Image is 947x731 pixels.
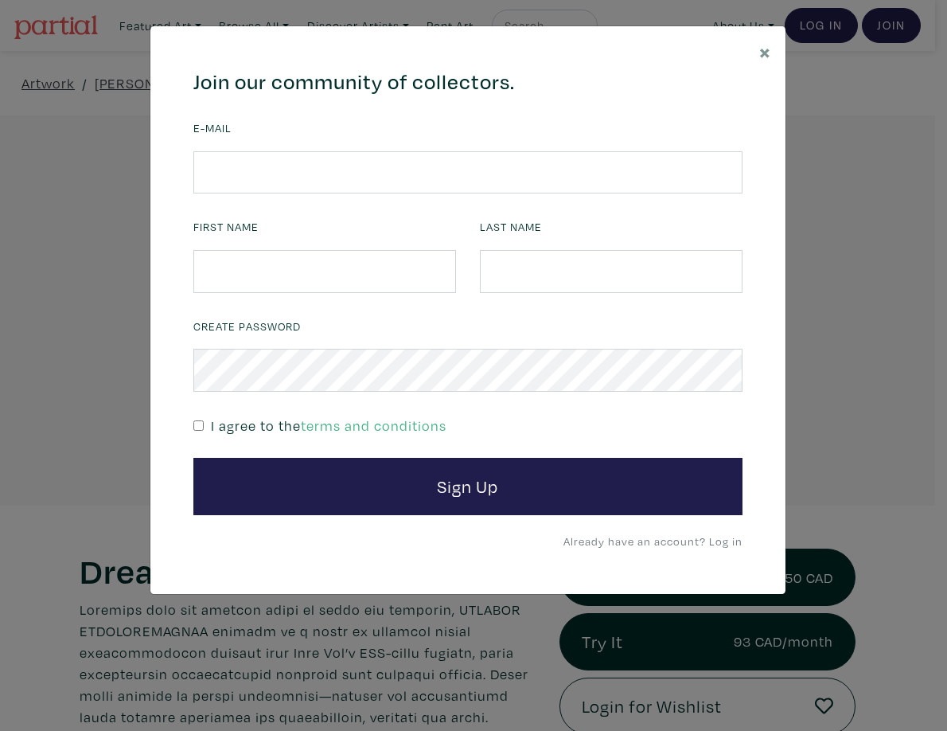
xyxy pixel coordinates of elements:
[193,218,259,236] label: First Name
[193,318,301,335] label: Create Password
[759,37,771,65] span: ×
[193,69,742,95] h4: Join our community of collectors.
[193,119,232,137] label: E-mail
[745,26,785,76] button: Close
[563,534,742,549] a: Already have an account? Log in
[193,458,742,515] button: Sign Up
[301,416,446,435] a: terms and conditions
[211,415,446,436] p: I agree to the
[480,218,542,236] label: Last Name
